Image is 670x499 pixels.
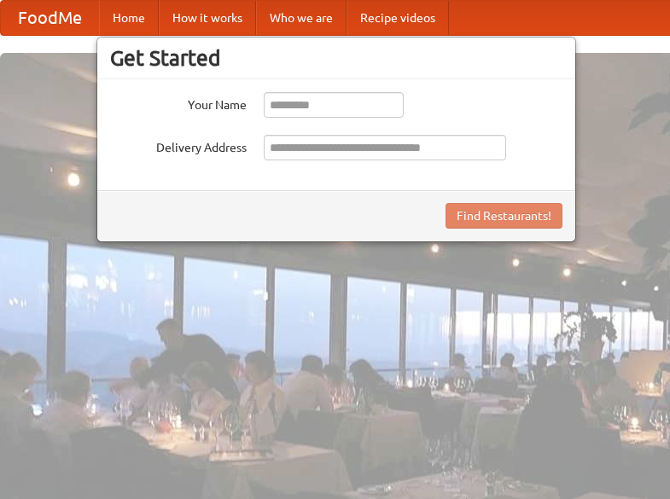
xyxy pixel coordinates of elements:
[347,1,449,35] a: Recipe videos
[99,1,159,35] a: Home
[110,45,562,71] h3: Get Started
[110,92,247,113] label: Your Name
[256,1,347,35] a: Who we are
[446,203,562,229] button: Find Restaurants!
[1,1,99,35] a: FoodMe
[110,135,247,156] label: Delivery Address
[159,1,256,35] a: How it works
